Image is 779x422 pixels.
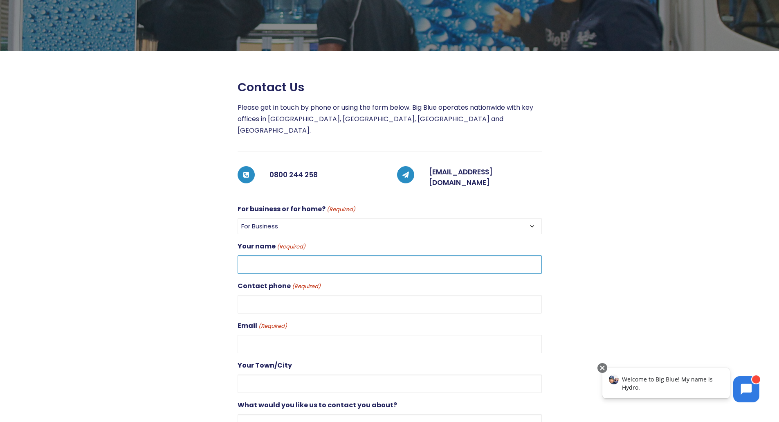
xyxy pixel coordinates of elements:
[238,399,397,411] label: What would you like us to contact you about?
[238,280,321,292] label: Contact phone
[429,167,493,187] a: [EMAIL_ADDRESS][DOMAIN_NAME]
[276,242,305,252] span: (Required)
[238,360,292,371] label: Your Town/City
[238,203,355,215] label: For business or for home?
[238,320,287,332] label: Email
[269,167,382,183] h5: 0800 244 258
[238,80,304,95] span: Contact us
[258,322,287,331] span: (Required)
[594,361,768,411] iframe: Chatbot
[291,282,321,291] span: (Required)
[326,205,355,214] span: (Required)
[238,102,542,136] p: Please get in touch by phone or using the form below. Big Blue operates nationwide with key offic...
[238,241,305,252] label: Your name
